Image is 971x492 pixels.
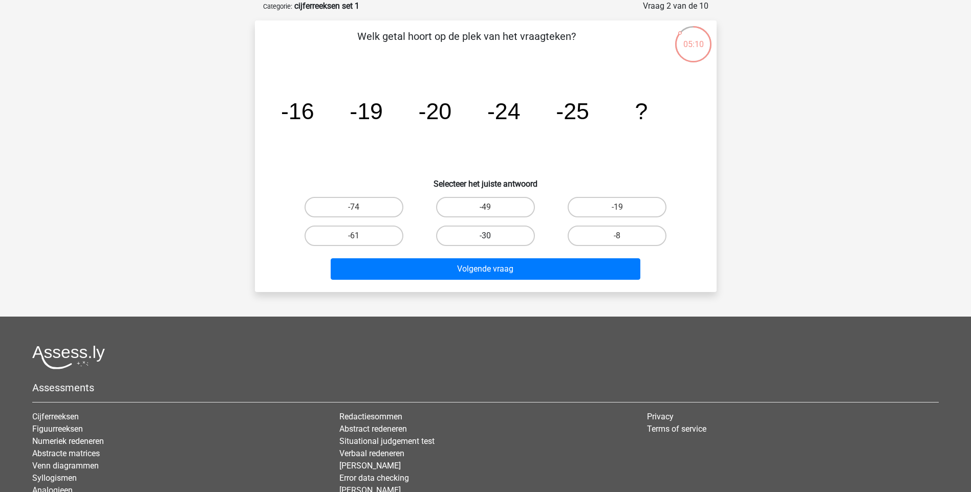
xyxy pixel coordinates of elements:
label: -49 [436,197,535,217]
p: Welk getal hoort op de plek van het vraagteken? [271,29,662,59]
a: Abstract redeneren [339,424,407,434]
h6: Selecteer het juiste antwoord [271,171,700,189]
small: Categorie: [263,3,292,10]
img: Assessly logo [32,345,105,369]
tspan: -25 [556,98,589,124]
label: -61 [305,226,403,246]
tspan: -24 [487,98,520,124]
tspan: -19 [350,98,383,124]
label: -74 [305,197,403,217]
a: Terms of service [647,424,706,434]
a: Verbaal redeneren [339,449,404,458]
a: Numeriek redeneren [32,436,104,446]
a: Privacy [647,412,674,421]
label: -19 [568,197,666,217]
tspan: ? [635,98,648,124]
a: Figuurreeksen [32,424,83,434]
a: Redactiesommen [339,412,402,421]
button: Volgende vraag [331,258,640,280]
tspan: -16 [280,98,314,124]
div: 05:10 [674,25,713,51]
a: Venn diagrammen [32,461,99,471]
a: Syllogismen [32,473,77,483]
a: [PERSON_NAME] [339,461,401,471]
a: Situational judgement test [339,436,435,446]
label: -30 [436,226,535,246]
a: Cijferreeksen [32,412,79,421]
label: -8 [568,226,666,246]
h5: Assessments [32,382,939,394]
a: Error data checking [339,473,409,483]
a: Abstracte matrices [32,449,100,458]
strong: cijferreeksen set 1 [294,1,359,11]
tspan: -20 [418,98,451,124]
